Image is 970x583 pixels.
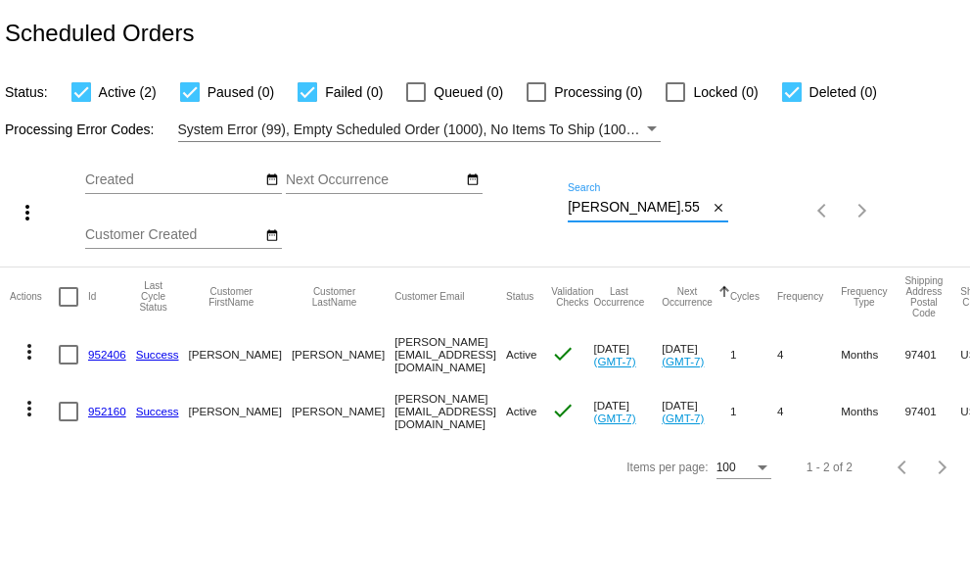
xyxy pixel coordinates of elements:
[712,201,725,217] mat-icon: close
[904,383,960,440] mat-cell: 97401
[5,121,155,137] span: Processing Error Codes:
[434,80,503,104] span: Queued (0)
[809,80,877,104] span: Deleted (0)
[626,461,708,474] div: Items per page:
[843,191,882,230] button: Next page
[265,228,279,244] mat-icon: date_range
[466,172,480,188] mat-icon: date_range
[662,286,713,308] button: Change sorting for NextOccurrenceUtc
[904,275,943,318] button: Change sorting for ShippingPostcode
[16,201,39,224] mat-icon: more_vert
[693,80,758,104] span: Locked (0)
[10,267,59,326] mat-header-cell: Actions
[506,348,537,361] span: Active
[506,405,537,417] span: Active
[136,348,179,361] a: Success
[777,326,841,383] mat-cell: 4
[777,291,823,303] button: Change sorting for Frequency
[568,200,708,216] input: Search
[18,340,41,364] mat-icon: more_vert
[292,286,377,308] button: Change sorting for CustomerLastName
[662,326,730,383] mat-cell: [DATE]
[662,383,730,440] mat-cell: [DATE]
[594,355,636,367] a: (GMT-7)
[292,326,394,383] mat-cell: [PERSON_NAME]
[88,348,126,361] a: 952406
[189,326,292,383] mat-cell: [PERSON_NAME]
[88,291,96,303] button: Change sorting for Id
[5,20,194,47] h2: Scheduled Orders
[730,326,777,383] mat-cell: 1
[884,448,923,487] button: Previous page
[208,80,274,104] span: Paused (0)
[923,448,962,487] button: Next page
[88,405,126,417] a: 952160
[841,286,887,308] button: Change sorting for FrequencyType
[189,286,274,308] button: Change sorting for CustomerFirstName
[136,280,171,313] button: Change sorting for LastProcessingCycleId
[265,172,279,188] mat-icon: date_range
[551,399,575,422] mat-icon: check
[807,461,853,474] div: 1 - 2 of 2
[662,355,704,367] a: (GMT-7)
[394,383,506,440] mat-cell: [PERSON_NAME][EMAIL_ADDRESS][DOMAIN_NAME]
[325,80,383,104] span: Failed (0)
[551,267,593,326] mat-header-cell: Validation Checks
[662,412,704,424] a: (GMT-7)
[730,291,760,303] button: Change sorting for Cycles
[716,462,771,475] mat-select: Items per page:
[841,326,904,383] mat-cell: Months
[178,118,661,142] mat-select: Filter by Processing Error Codes
[189,383,292,440] mat-cell: [PERSON_NAME]
[5,84,48,100] span: Status:
[506,291,533,303] button: Change sorting for Status
[594,383,663,440] mat-cell: [DATE]
[99,80,157,104] span: Active (2)
[292,383,394,440] mat-cell: [PERSON_NAME]
[85,172,261,188] input: Created
[730,383,777,440] mat-cell: 1
[708,198,728,219] button: Clear
[594,286,645,308] button: Change sorting for LastOccurrenceUtc
[804,191,843,230] button: Previous page
[716,461,736,474] span: 100
[286,172,462,188] input: Next Occurrence
[136,405,179,417] a: Success
[18,397,41,420] mat-icon: more_vert
[394,291,464,303] button: Change sorting for CustomerEmail
[594,326,663,383] mat-cell: [DATE]
[904,326,960,383] mat-cell: 97401
[777,383,841,440] mat-cell: 4
[85,227,261,243] input: Customer Created
[594,412,636,424] a: (GMT-7)
[841,383,904,440] mat-cell: Months
[554,80,642,104] span: Processing (0)
[551,342,575,365] mat-icon: check
[394,326,506,383] mat-cell: [PERSON_NAME][EMAIL_ADDRESS][DOMAIN_NAME]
